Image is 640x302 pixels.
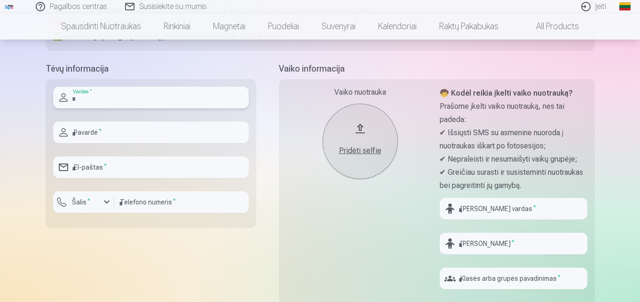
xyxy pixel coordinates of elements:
[202,13,257,40] a: Magnetai
[279,62,595,75] h5: Vaiko informacija
[53,191,114,213] button: Šalis*
[68,197,94,207] label: Šalis
[4,4,14,9] img: /fa2
[367,13,428,40] a: Kalendoriai
[440,126,587,153] p: ✔ Išsiųsti SMS su asmenine nuoroda į nuotraukas iškart po fotosesijos;
[323,104,398,179] button: Pridėti selfie
[152,13,202,40] a: Rinkiniai
[50,13,152,40] a: Spausdinti nuotraukas
[510,13,590,40] a: All products
[440,100,587,126] p: Prašome įkelti vaiko nuotrauką, nes tai padeda:
[440,153,587,166] p: ✔ Nepraleisti ir nesumaišyti vaikų grupėje;
[46,62,256,75] h5: Tėvų informacija
[332,145,388,156] div: Pridėti selfie
[440,166,587,192] p: ✔ Greičiau surasti ir susisteminti nuotraukas bei pagreitinti jų gamybą.
[257,13,310,40] a: Puodeliai
[440,89,573,98] strong: 🧒 Kodėl reikia įkelti vaiko nuotrauką?
[310,13,367,40] a: Suvenyrai
[428,13,510,40] a: Raktų pakabukas
[286,87,434,98] div: Vaiko nuotrauka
